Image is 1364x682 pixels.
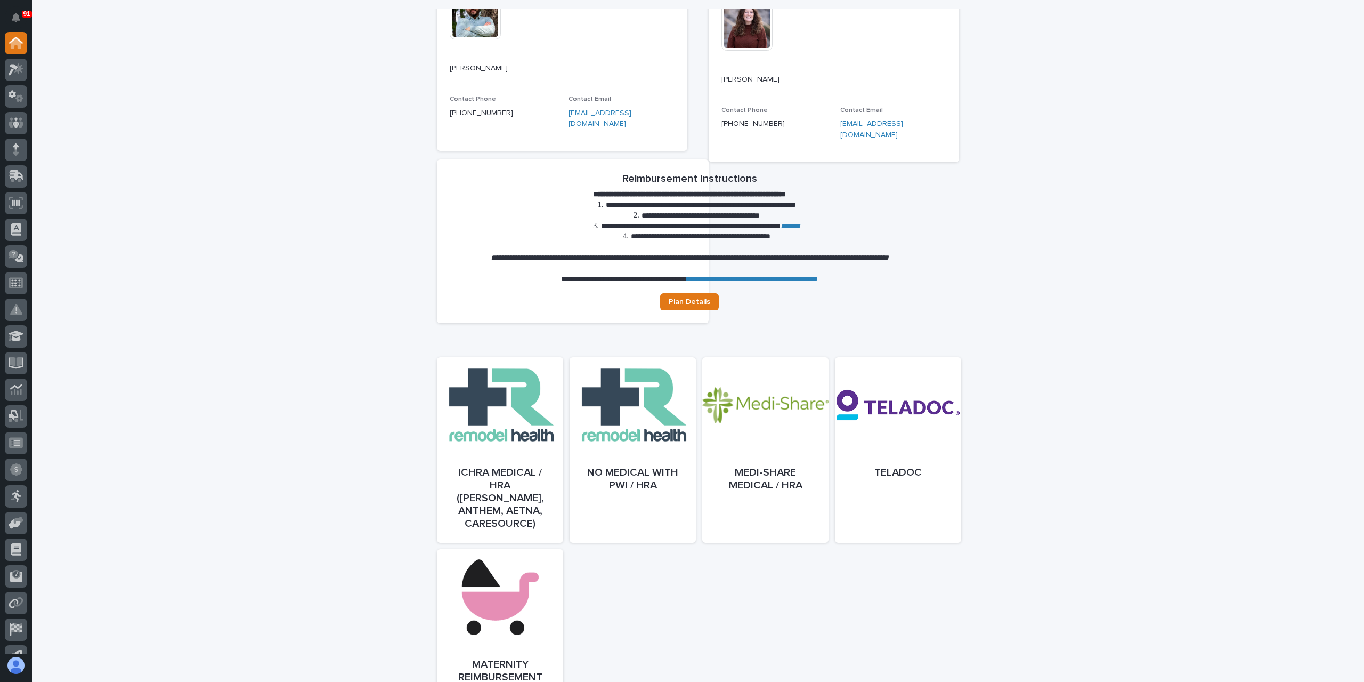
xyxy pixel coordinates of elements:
[13,13,27,30] div: Notifications91
[669,298,710,306] span: Plan Details
[5,6,27,29] button: Notifications
[660,293,719,310] a: Plan Details
[702,357,829,543] a: Medi-Share Medical / HRA
[437,357,563,543] a: ICHRA Medical / HRA ([PERSON_NAME], Anthem, Aetna, CareSource)
[570,357,696,543] a: No Medical with PWI / HRA
[23,10,30,18] p: 91
[5,654,27,677] button: users-avatar
[835,357,961,543] a: Teladoc
[622,172,757,185] h2: Reimbursement Instructions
